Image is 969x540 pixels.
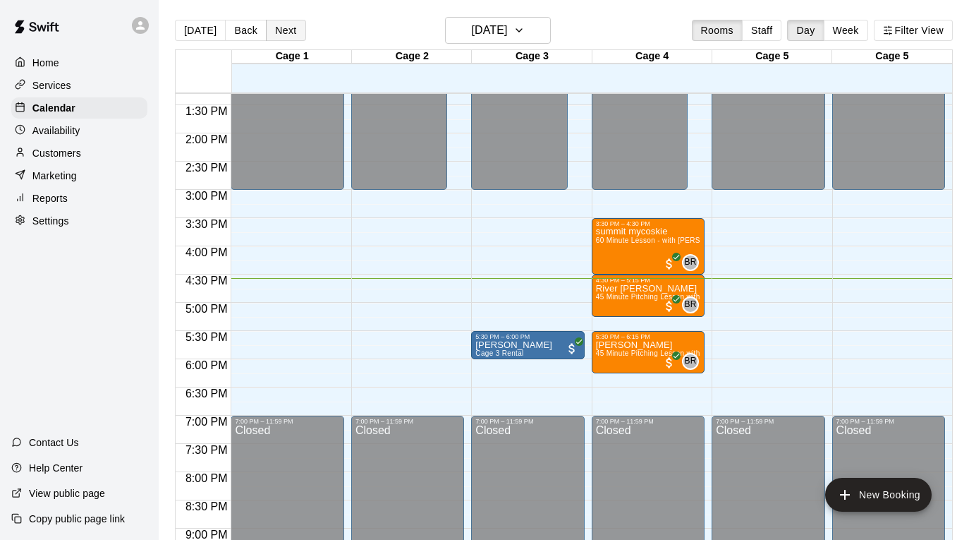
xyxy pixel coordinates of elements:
[874,20,953,41] button: Filter View
[596,418,700,425] div: 7:00 PM – 11:59 PM
[182,472,231,484] span: 8:00 PM
[11,120,147,141] a: Availability
[29,486,105,500] p: View public page
[182,133,231,145] span: 2:00 PM
[475,418,580,425] div: 7:00 PM – 11:59 PM
[596,349,827,357] span: 45 Minute Pitching Lesson with [PERSON_NAME] [PERSON_NAME]
[471,20,507,40] h6: [DATE]
[596,333,700,340] div: 5:30 PM – 6:15 PM
[182,162,231,174] span: 2:30 PM
[235,418,339,425] div: 7:00 PM – 11:59 PM
[232,50,352,64] div: Cage 1
[692,20,743,41] button: Rooms
[175,20,226,41] button: [DATE]
[11,165,147,186] a: Marketing
[11,52,147,73] a: Home
[592,50,712,64] div: Cage 4
[32,78,71,92] p: Services
[682,296,699,313] div: Billy Jack Ryan
[662,356,676,370] span: All customers have paid
[716,418,820,425] div: 7:00 PM – 11:59 PM
[832,50,952,64] div: Cage 5
[182,190,231,202] span: 3:00 PM
[182,359,231,371] span: 6:00 PM
[182,500,231,512] span: 8:30 PM
[712,50,832,64] div: Cage 5
[32,169,77,183] p: Marketing
[29,461,83,475] p: Help Center
[355,418,460,425] div: 7:00 PM – 11:59 PM
[592,218,705,275] div: 3:30 PM – 4:30 PM: summit mycoskie
[32,124,80,138] p: Availability
[472,50,592,64] div: Cage 3
[11,188,147,209] a: Reports
[445,17,551,44] button: [DATE]
[182,444,231,456] span: 7:30 PM
[684,298,696,312] span: BR
[682,353,699,370] div: Billy Jack Ryan
[182,331,231,343] span: 5:30 PM
[182,303,231,315] span: 5:00 PM
[225,20,267,41] button: Back
[684,354,696,368] span: BR
[266,20,305,41] button: Next
[662,299,676,313] span: All customers have paid
[596,236,803,244] span: 60 Minute Lesson - with [PERSON_NAME] [PERSON_NAME]
[684,256,696,270] span: BR
[182,218,231,230] span: 3:30 PM
[29,512,125,526] p: Copy public page link
[182,275,231,287] span: 4:30 PM
[182,105,231,117] span: 1:30 PM
[32,56,59,70] p: Home
[32,191,68,205] p: Reports
[688,254,699,271] span: Billy Jack Ryan
[787,20,824,41] button: Day
[742,20,782,41] button: Staff
[596,293,827,301] span: 45 Minute Pitching Lesson with [PERSON_NAME] [PERSON_NAME]
[596,220,700,227] div: 3:30 PM – 4:30 PM
[824,20,868,41] button: Week
[352,50,472,64] div: Cage 2
[475,349,523,357] span: Cage 3 Rental
[11,97,147,119] a: Calendar
[596,277,700,284] div: 4:30 PM – 5:15 PM
[688,296,699,313] span: Billy Jack Ryan
[475,333,580,340] div: 5:30 PM – 6:00 PM
[688,353,699,370] span: Billy Jack Ryan
[32,101,75,115] p: Calendar
[29,436,79,450] p: Contact Us
[182,416,231,428] span: 7:00 PM
[825,478,932,512] button: add
[471,331,584,359] div: 5:30 PM – 6:00 PM: Kaden Gustafson
[836,418,941,425] div: 7:00 PM – 11:59 PM
[565,342,579,356] span: All customers have paid
[11,210,147,232] a: Settings
[32,146,81,160] p: Customers
[32,214,69,228] p: Settings
[182,246,231,258] span: 4:00 PM
[592,331,705,373] div: 5:30 PM – 6:15 PM: Teddy DeLeo
[11,75,147,96] a: Services
[682,254,699,271] div: Billy Jack Ryan
[182,388,231,400] span: 6:30 PM
[592,275,705,317] div: 4:30 PM – 5:15 PM: River Munro
[662,257,676,271] span: All customers have paid
[11,143,147,164] a: Customers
